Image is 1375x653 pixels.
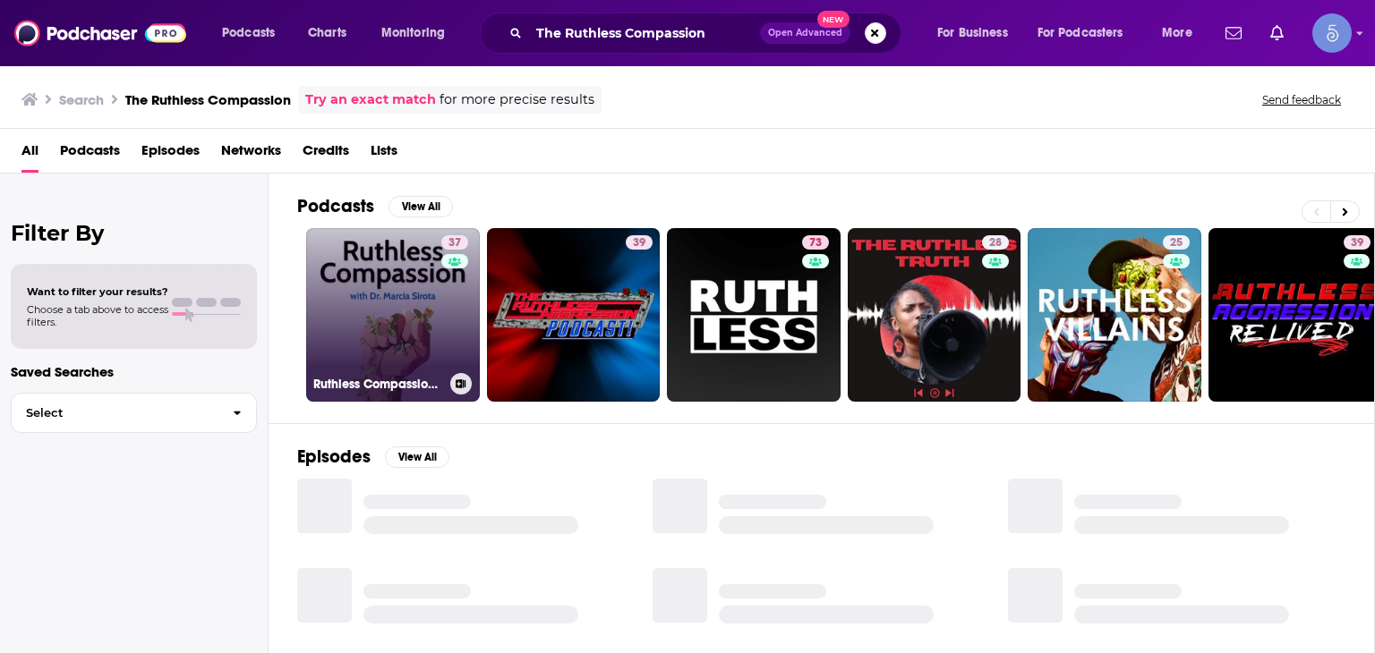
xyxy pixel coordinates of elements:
span: Select [12,407,218,419]
div: Search podcasts, credits, & more... [497,13,918,54]
a: 73 [667,228,841,402]
h3: Ruthless Compassion with [PERSON_NAME] [313,377,443,392]
a: Try an exact match [305,89,436,110]
span: New [817,11,850,28]
a: 73 [802,235,829,250]
a: 37Ruthless Compassion with [PERSON_NAME] [306,228,480,402]
span: 39 [1351,234,1363,252]
a: Lists [371,136,397,173]
button: open menu [925,19,1030,47]
span: 37 [448,234,461,252]
span: Charts [308,21,346,46]
button: View All [389,196,453,217]
a: PodcastsView All [297,195,453,217]
button: Select [11,393,257,433]
a: 37 [441,235,468,250]
img: Podchaser - Follow, Share and Rate Podcasts [14,16,186,50]
button: Show profile menu [1312,13,1352,53]
h3: The Ruthless Compassion [125,91,291,108]
span: Logged in as Spiral5-G1 [1312,13,1352,53]
button: open menu [209,19,298,47]
a: 28 [848,228,1021,402]
a: 25 [1163,235,1190,250]
button: open menu [1026,19,1149,47]
a: Credits [303,136,349,173]
a: 39 [487,228,661,402]
span: Open Advanced [768,29,842,38]
a: EpisodesView All [297,445,449,468]
h2: Episodes [297,445,371,468]
span: Podcasts [222,21,275,46]
h2: Filter By [11,220,257,246]
a: Networks [221,136,281,173]
span: 39 [633,234,645,252]
button: View All [385,446,449,468]
span: 28 [989,234,1002,252]
span: 73 [809,234,822,252]
button: open menu [369,19,468,47]
a: Show notifications dropdown [1218,18,1249,48]
span: 25 [1170,234,1183,252]
span: More [1162,21,1192,46]
a: 39 [626,235,653,250]
a: Show notifications dropdown [1263,18,1291,48]
a: Podcasts [60,136,120,173]
span: Monitoring [381,21,445,46]
button: open menu [1149,19,1215,47]
a: All [21,136,38,173]
a: Episodes [141,136,200,173]
h3: Search [59,91,104,108]
button: Open AdvancedNew [760,22,850,44]
span: For Business [937,21,1008,46]
span: for more precise results [440,89,594,110]
a: 39 [1344,235,1371,250]
p: Saved Searches [11,363,257,380]
a: 28 [982,235,1009,250]
button: Send feedback [1257,92,1346,107]
input: Search podcasts, credits, & more... [529,19,760,47]
a: Charts [296,19,357,47]
a: 25 [1028,228,1201,402]
span: For Podcasters [1038,21,1123,46]
span: Want to filter your results? [27,285,168,298]
h2: Podcasts [297,195,374,217]
img: User Profile [1312,13,1352,53]
span: Choose a tab above to access filters. [27,303,168,328]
